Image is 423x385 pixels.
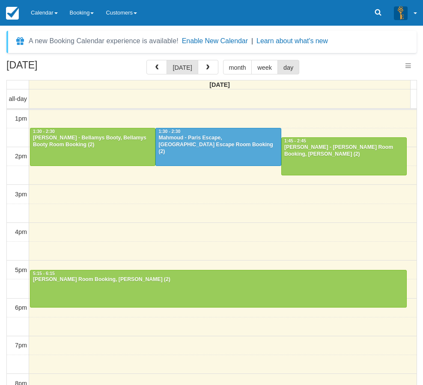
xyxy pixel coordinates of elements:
[209,81,230,88] span: [DATE]
[30,270,407,308] a: 5:15 - 6:15[PERSON_NAME] Room Booking, [PERSON_NAME] (2)
[9,95,27,102] span: all-day
[223,60,252,74] button: month
[15,304,27,311] span: 6pm
[281,137,407,175] a: 1:45 - 2:45[PERSON_NAME] - [PERSON_NAME] Room Booking, [PERSON_NAME] (2)
[15,342,27,349] span: 7pm
[6,7,19,20] img: checkfront-main-nav-mini-logo.png
[15,228,27,235] span: 4pm
[33,135,153,148] div: [PERSON_NAME] - Bellamys Booty, Bellamys Booty Room Booking (2)
[284,144,404,158] div: [PERSON_NAME] - [PERSON_NAME] Room Booking, [PERSON_NAME] (2)
[284,139,306,143] span: 1:45 - 2:45
[30,128,155,166] a: 1:30 - 2:30[PERSON_NAME] - Bellamys Booty, Bellamys Booty Room Booking (2)
[155,128,281,166] a: 1:30 - 2:30Mahmoud - Paris Escape, [GEOGRAPHIC_DATA] Escape Room Booking (2)
[29,36,179,46] div: A new Booking Calendar experience is available!
[15,191,27,198] span: 3pm
[15,153,27,160] span: 2pm
[15,115,27,122] span: 1pm
[158,135,278,155] div: Mahmoud - Paris Escape, [GEOGRAPHIC_DATA] Escape Room Booking (2)
[15,267,27,273] span: 5pm
[182,37,248,45] button: Enable New Calendar
[251,37,253,44] span: |
[394,6,408,20] img: A3
[33,271,55,276] span: 5:15 - 6:15
[277,60,299,74] button: day
[167,60,198,74] button: [DATE]
[33,276,404,283] div: [PERSON_NAME] Room Booking, [PERSON_NAME] (2)
[33,129,55,134] span: 1:30 - 2:30
[251,60,278,74] button: week
[256,37,328,44] a: Learn about what's new
[158,129,180,134] span: 1:30 - 2:30
[6,60,115,76] h2: [DATE]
